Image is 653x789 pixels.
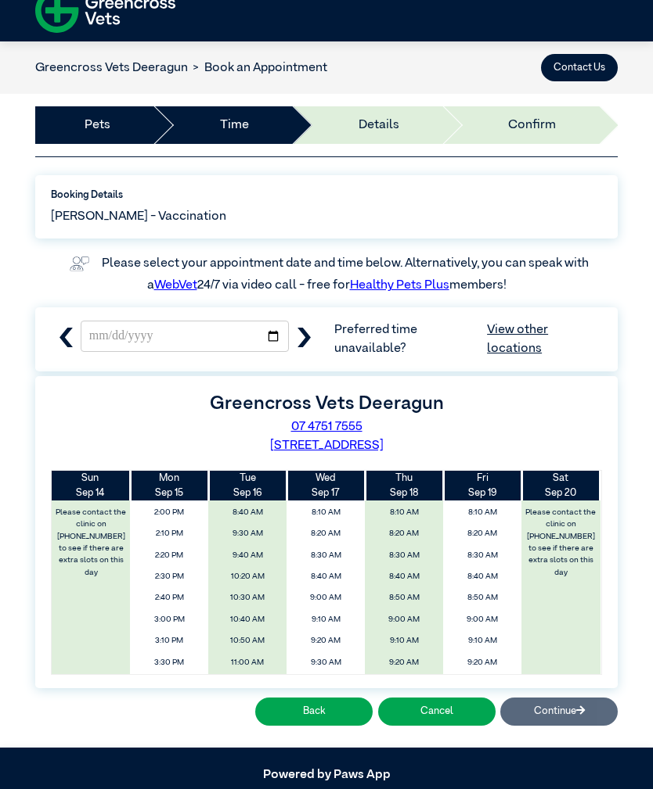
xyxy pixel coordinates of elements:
th: Sep 15 [130,471,208,500]
span: 2:30 PM [135,568,204,586]
th: Sep 18 [365,471,443,500]
span: 11:00 AM [213,654,283,672]
span: 10:30 AM [213,589,283,607]
span: 9:10 AM [448,632,518,650]
nav: breadcrumb [35,59,327,77]
th: Sep 17 [287,471,365,500]
a: 07 4751 7555 [291,421,363,433]
a: Healthy Pets Plus [350,279,449,292]
a: Time [220,116,249,134]
th: Sep 16 [208,471,287,500]
span: 3:30 PM [135,654,204,672]
label: Booking Details [51,188,602,203]
span: 9:20 AM [370,654,439,672]
label: Greencross Vets Deeragun [210,394,444,413]
span: [PERSON_NAME] - Vaccination [51,207,226,226]
span: 2:10 PM [135,525,204,543]
span: 10:20 AM [213,568,283,586]
img: vet [64,251,94,276]
span: 8:10 AM [448,504,518,522]
span: 8:40 AM [291,568,361,586]
a: WebVet [154,279,197,292]
span: 9:10 AM [291,611,361,629]
span: 3:00 PM [135,611,204,629]
a: Greencross Vets Deeragun [35,62,188,74]
span: 9:30 AM [213,525,283,543]
button: Contact Us [541,54,618,81]
span: 8:10 AM [370,504,439,522]
a: [STREET_ADDRESS] [270,439,384,452]
a: Pets [85,116,110,134]
span: 8:30 AM [370,547,439,565]
span: 9:30 AM [291,654,361,672]
span: 8:50 AM [448,589,518,607]
span: 9:00 AM [291,589,361,607]
span: 8:20 AM [448,525,518,543]
span: 9:20 AM [291,632,361,650]
th: Sep 20 [521,471,600,500]
li: Book an Appointment [188,59,327,77]
span: Preferred time unavailable? [334,321,602,358]
span: 8:40 AM [370,568,439,586]
span: 8:40 AM [448,568,518,586]
span: 10:50 AM [213,632,283,650]
button: Back [255,698,373,725]
button: Cancel [378,698,496,725]
label: Please contact the clinic on [PHONE_NUMBER] to see if there are extra slots on this day [53,504,129,582]
label: Please select your appointment date and time below. Alternatively, you can speak with a 24/7 via ... [102,257,591,292]
a: View other locations [487,321,602,358]
span: 2:20 PM [135,547,204,565]
span: 9:40 AM [213,547,283,565]
span: 8:20 AM [370,525,439,543]
span: 2:40 PM [135,589,204,607]
span: 9:20 AM [448,654,518,672]
th: Sep 19 [443,471,521,500]
span: 10:40 AM [213,611,283,629]
span: 8:30 AM [448,547,518,565]
span: 2:00 PM [135,504,204,522]
span: 8:10 AM [291,504,361,522]
span: 3:10 PM [135,632,204,650]
span: 9:10 AM [370,632,439,650]
span: 9:00 AM [448,611,518,629]
span: 8:50 AM [370,589,439,607]
span: 8:40 AM [213,504,283,522]
th: Sep 14 [52,471,130,500]
span: 8:20 AM [291,525,361,543]
label: Please contact the clinic on [PHONE_NUMBER] to see if there are extra slots on this day [523,504,599,582]
span: 9:00 AM [370,611,439,629]
span: 8:30 AM [291,547,361,565]
h5: Powered by Paws App [35,768,618,783]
